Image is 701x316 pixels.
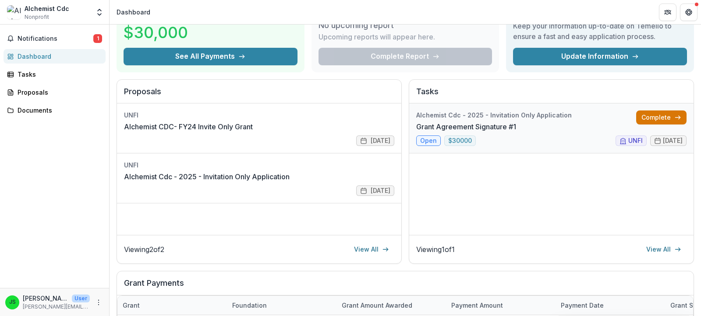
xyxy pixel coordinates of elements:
[336,296,446,315] div: Grant amount awarded
[446,296,556,315] div: Payment Amount
[117,301,145,310] div: Grant
[124,87,394,103] h2: Proposals
[25,13,49,21] span: Nonprofit
[117,296,227,315] div: Grant
[636,110,687,124] a: Complete
[18,88,99,97] div: Proposals
[124,278,687,295] h2: Grant Payments
[227,301,272,310] div: Foundation
[446,301,508,310] div: Payment Amount
[227,296,336,315] div: Foundation
[18,70,99,79] div: Tasks
[23,294,68,303] p: [PERSON_NAME]
[336,301,418,310] div: Grant amount awarded
[556,296,665,315] div: Payment date
[416,87,687,103] h2: Tasks
[18,52,99,61] div: Dashboard
[513,48,687,65] a: Update Information
[349,242,394,256] a: View All
[124,171,290,182] a: Alchemist Cdc - 2025 - Invitation Only Application
[416,121,516,132] a: Grant Agreement Signature #1
[556,301,609,310] div: Payment date
[319,32,435,42] p: Upcoming reports will appear here.
[25,4,69,13] div: Alchemist Cdc
[641,242,687,256] a: View All
[4,49,106,64] a: Dashboard
[513,21,687,42] h3: Keep your information up-to-date on Temelio to ensure a fast and easy application process.
[124,48,297,65] button: See All Payments
[18,35,93,43] span: Notifications
[23,303,90,311] p: [PERSON_NAME][EMAIL_ADDRESS][DOMAIN_NAME]
[124,244,164,255] p: Viewing 2 of 2
[9,299,16,305] div: Jacob Sack
[93,297,104,308] button: More
[4,67,106,82] a: Tasks
[680,4,697,21] button: Get Help
[4,85,106,99] a: Proposals
[93,4,106,21] button: Open entity switcher
[124,21,189,44] h3: $30,000
[7,5,21,19] img: Alchemist Cdc
[117,7,150,17] div: Dashboard
[416,244,455,255] p: Viewing 1 of 1
[18,106,99,115] div: Documents
[4,32,106,46] button: Notifications1
[319,21,394,30] h3: No upcoming report
[659,4,676,21] button: Partners
[72,295,90,302] p: User
[113,6,154,18] nav: breadcrumb
[4,103,106,117] a: Documents
[124,121,253,132] a: Alchemist CDC- FY24 Invite Only Grant
[93,34,102,43] span: 1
